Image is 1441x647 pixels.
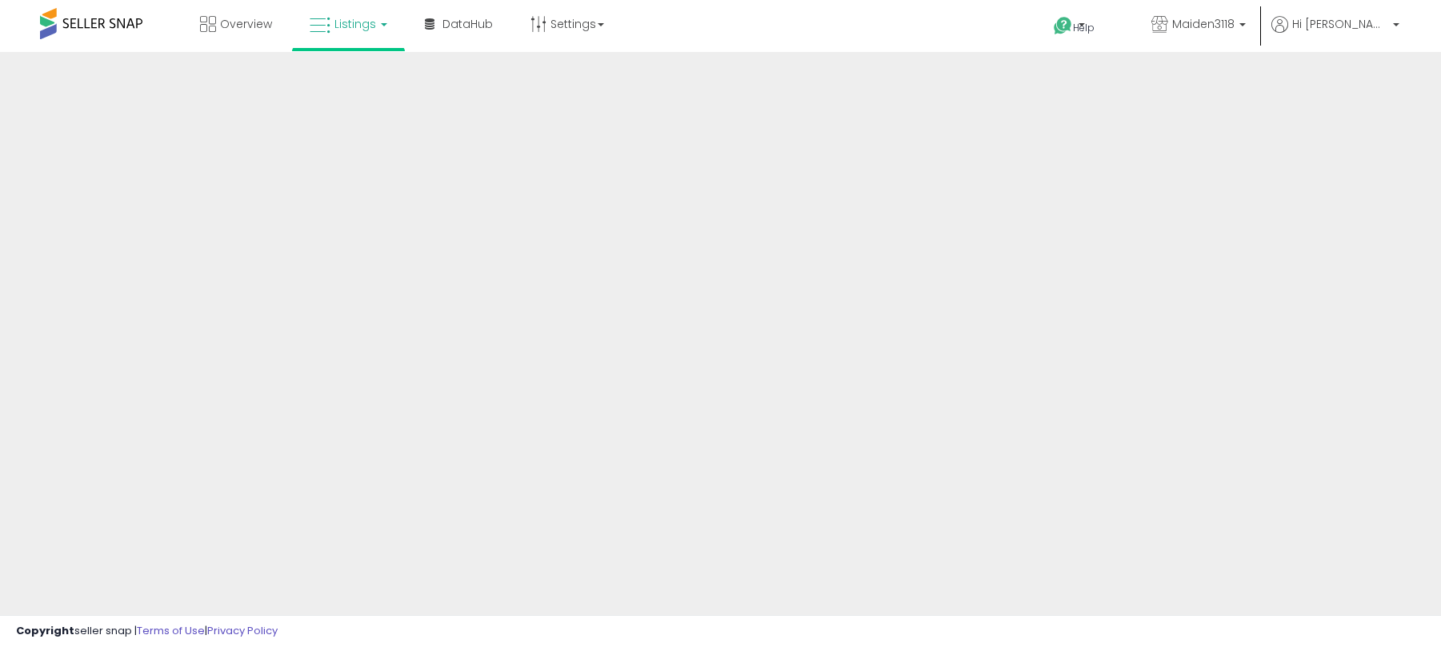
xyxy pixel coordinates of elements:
[1053,16,1073,36] i: Get Help
[16,623,74,638] strong: Copyright
[1073,21,1095,34] span: Help
[442,16,493,32] span: DataHub
[220,16,272,32] span: Overview
[137,623,205,638] a: Terms of Use
[16,624,278,639] div: seller snap | |
[334,16,376,32] span: Listings
[1041,4,1126,52] a: Help
[1292,16,1388,32] span: Hi [PERSON_NAME]
[1172,16,1235,32] span: Maiden3118
[207,623,278,638] a: Privacy Policy
[1271,16,1399,52] a: Hi [PERSON_NAME]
